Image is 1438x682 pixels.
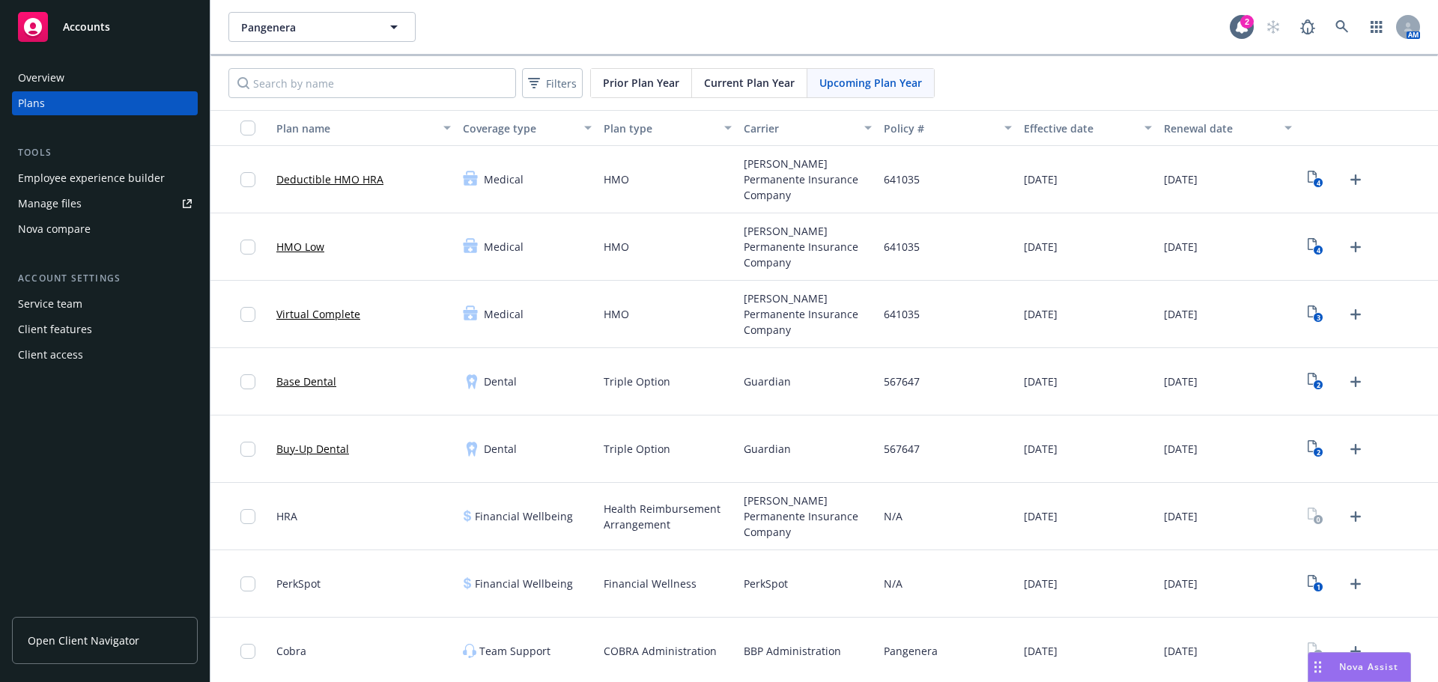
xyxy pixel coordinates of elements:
[1024,306,1058,322] span: [DATE]
[1344,370,1368,394] a: Upload Plan Documents
[1018,110,1158,146] button: Effective date
[12,292,198,316] a: Service team
[744,643,841,659] span: BBP Administration
[1024,171,1058,187] span: [DATE]
[603,75,679,91] span: Prior Plan Year
[12,145,198,160] div: Tools
[484,306,524,322] span: Medical
[276,576,321,591] span: PerkSpot
[484,171,524,187] span: Medical
[1317,178,1320,188] text: 4
[522,68,583,98] button: Filters
[276,508,297,524] span: HRA
[744,576,788,591] span: PerkSpot
[240,121,255,136] input: Select all
[484,374,517,389] span: Dental
[479,643,550,659] span: Team Support
[604,374,670,389] span: Triple Option
[1164,239,1198,255] span: [DATE]
[1164,508,1198,524] span: [DATE]
[18,217,91,241] div: Nova compare
[1344,639,1368,663] a: Upload Plan Documents
[1164,121,1275,136] div: Renewal date
[228,12,416,42] button: Pangenera
[240,374,255,389] input: Toggle Row Selected
[1344,437,1368,461] a: Upload Plan Documents
[604,121,715,136] div: Plan type
[18,91,45,115] div: Plans
[1344,235,1368,259] a: Upload Plan Documents
[1024,643,1058,659] span: [DATE]
[484,441,517,457] span: Dental
[1158,110,1298,146] button: Renewal date
[1344,572,1368,596] a: Upload Plan Documents
[1304,168,1328,192] a: View Plan Documents
[884,306,920,322] span: 641035
[12,166,198,190] a: Employee experience builder
[12,192,198,216] a: Manage files
[1304,437,1328,461] a: View Plan Documents
[1317,246,1320,255] text: 4
[1164,306,1198,322] span: [DATE]
[484,239,524,255] span: Medical
[241,19,371,35] span: Pangenera
[270,110,457,146] button: Plan name
[228,68,516,98] input: Search by name
[12,6,198,48] a: Accounts
[276,306,360,322] a: Virtual Complete
[744,374,791,389] span: Guardian
[276,441,349,457] a: Buy-Up Dental
[240,644,255,659] input: Toggle Row Selected
[1317,582,1320,592] text: 1
[18,343,83,367] div: Client access
[546,76,577,91] span: Filters
[884,239,920,255] span: 641035
[457,110,597,146] button: Coverage type
[1164,374,1198,389] span: [DATE]
[819,75,922,91] span: Upcoming Plan Year
[884,374,920,389] span: 567647
[1240,15,1254,28] div: 2
[884,121,995,136] div: Policy #
[276,374,336,389] a: Base Dental
[18,317,92,341] div: Client features
[1304,370,1328,394] a: View Plan Documents
[1164,576,1198,591] span: [DATE]
[276,643,306,659] span: Cobra
[1308,652,1411,682] button: Nova Assist
[738,110,878,146] button: Carrier
[704,75,795,91] span: Current Plan Year
[1317,448,1320,457] text: 2
[1304,572,1328,596] a: View Plan Documents
[1024,374,1058,389] span: [DATE]
[744,493,872,540] span: [PERSON_NAME] Permanente Insurance Company
[18,192,82,216] div: Manage files
[1024,121,1135,136] div: Effective date
[744,441,791,457] span: Guardian
[884,171,920,187] span: 641035
[63,21,110,33] span: Accounts
[276,171,383,187] a: Deductible HMO HRA
[604,239,629,255] span: HMO
[1164,643,1198,659] span: [DATE]
[604,643,717,659] span: COBRA Administration
[884,441,920,457] span: 567647
[240,509,255,524] input: Toggle Row Selected
[1308,653,1327,681] div: Drag to move
[240,576,255,591] input: Toggle Row Selected
[1024,239,1058,255] span: [DATE]
[604,306,629,322] span: HMO
[1327,12,1357,42] a: Search
[1317,313,1320,323] text: 3
[12,217,198,241] a: Nova compare
[28,633,139,648] span: Open Client Navigator
[12,343,198,367] a: Client access
[1317,380,1320,390] text: 2
[240,442,255,457] input: Toggle Row Selected
[276,239,324,255] a: HMO Low
[276,121,434,136] div: Plan name
[1344,505,1368,529] a: Upload Plan Documents
[240,240,255,255] input: Toggle Row Selected
[744,223,872,270] span: [PERSON_NAME] Permanente Insurance Company
[12,66,198,90] a: Overview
